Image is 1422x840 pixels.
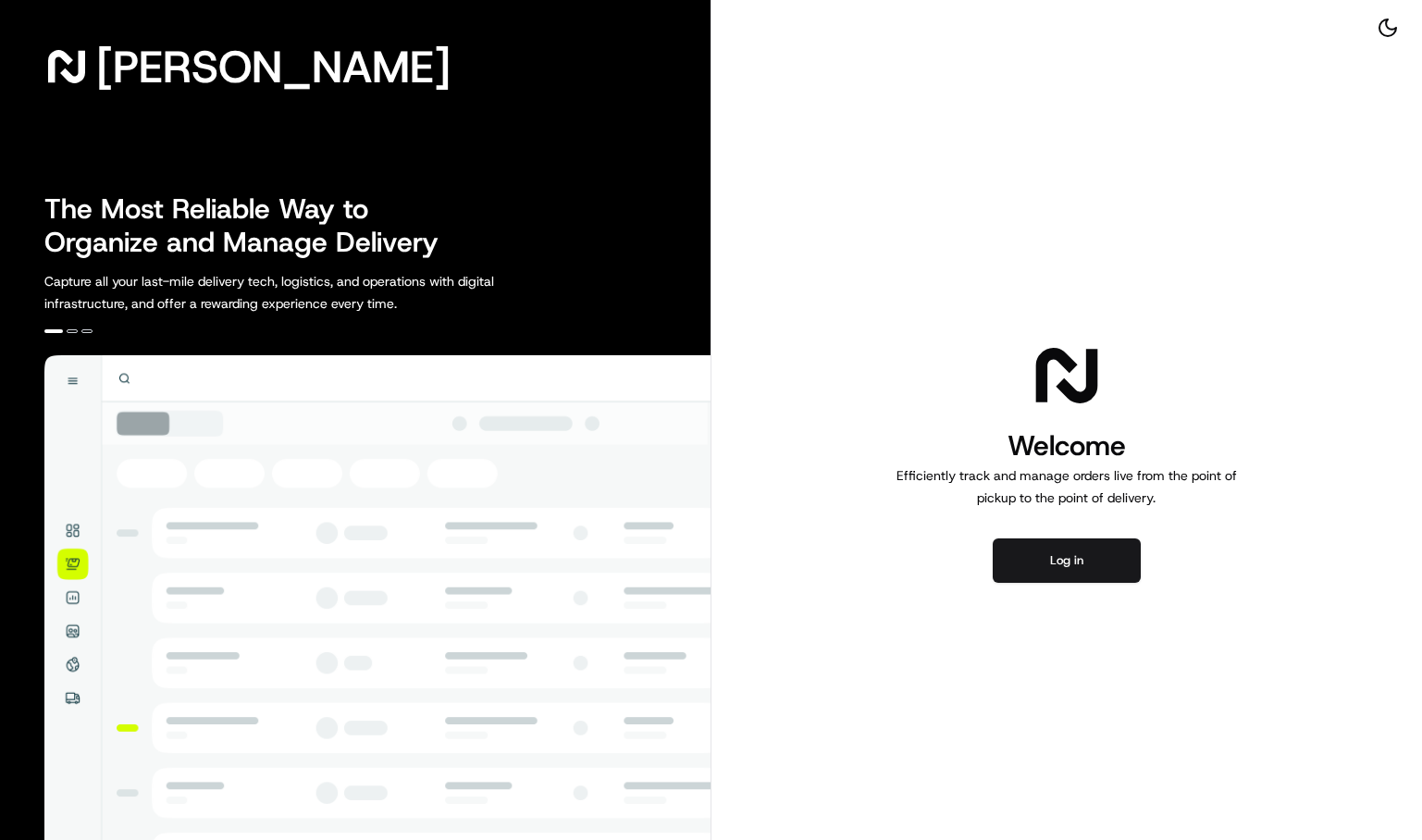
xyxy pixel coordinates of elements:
[96,48,451,85] span: [PERSON_NAME]
[993,538,1141,583] button: Log in
[889,464,1244,509] p: Efficiently track and manage orders live from the point of pickup to the point of delivery.
[889,427,1244,464] h1: Welcome
[44,192,459,259] h2: The Most Reliable Way to Organize and Manage Delivery
[44,270,577,315] p: Capture all your last-mile delivery tech, logistics, and operations with digital infrastructure, ...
